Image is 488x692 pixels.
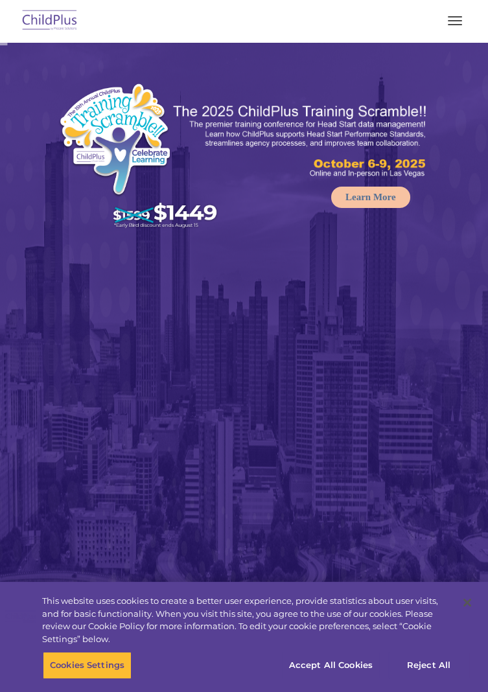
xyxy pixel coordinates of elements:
a: Learn More [331,187,410,208]
span: Last name [210,75,250,85]
div: This website uses cookies to create a better user experience, provide statistics about user visit... [42,595,453,645]
img: ChildPlus by Procare Solutions [19,6,80,36]
span: Phone number [210,128,265,138]
button: Cookies Settings [43,652,132,679]
button: Close [453,588,482,617]
button: Accept All Cookies [282,652,380,679]
button: Reject All [388,652,469,679]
